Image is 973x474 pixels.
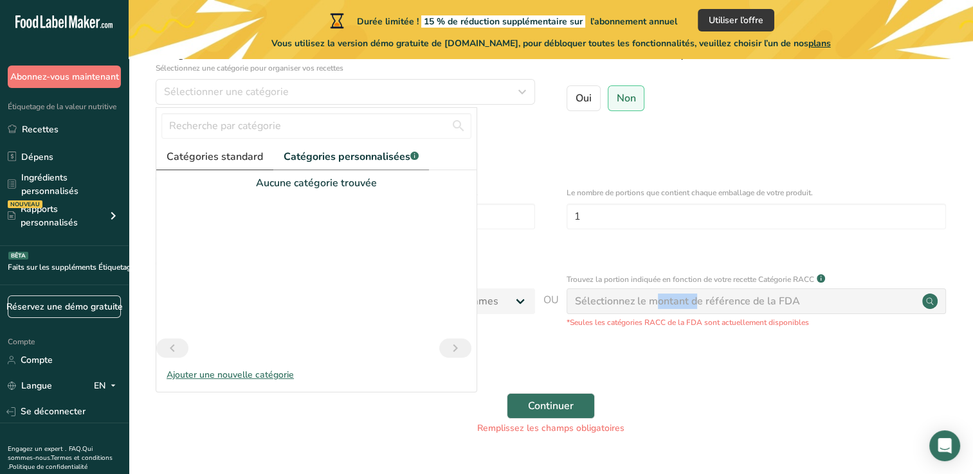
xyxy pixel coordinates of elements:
[156,175,477,191] div: Aucune catégorie trouvée
[575,294,800,309] div: Sélectionnez le montant de référence de la FDA
[8,66,121,88] button: Abonnez-vous maintenant
[590,15,677,28] span: l’abonnement annuel
[567,317,946,328] p: *Seules les catégories RACC de la FDA sont actuellement disponibles
[709,13,763,27] span: Utiliser l’offre
[21,150,53,164] font: Dépens
[21,202,105,229] font: Rapports personnalisés
[284,150,410,164] font: Catégories personnalisées
[8,453,113,471] a: Termes et conditions .
[156,62,535,74] p: Sélectionnez une catégorie pour organiser vos recettes
[421,15,585,28] span: 15 % de réduction supplémentaire sur
[10,70,119,83] span: Abonnez-vous maintenant
[8,444,66,453] a: Engagez un expert .
[8,444,93,462] a: Qui sommes-nous.
[439,338,471,358] a: Page suivante
[8,261,135,273] font: Faits sur les suppléments Étiquetage
[94,379,105,392] font: EN
[156,79,535,105] button: Sélectionner une catégorie
[157,421,945,435] div: Remplissez les champs obligatoires
[167,150,263,164] font: Catégories standard
[8,295,121,318] a: Réservez une démo gratuite
[156,338,188,358] a: Page précédente
[929,430,960,461] div: Ouvrez Intercom Messenger
[507,393,595,419] button: Continuer
[528,398,574,414] span: Continuer
[576,92,592,105] span: Oui
[21,353,53,367] font: Compte
[164,84,289,100] span: Sélectionner une catégorie
[357,15,677,28] font: Durée limitée !
[543,292,559,328] span: OU
[8,252,28,259] div: BÊTA
[616,92,635,105] span: Non
[698,9,774,31] button: Utiliser l’offre
[9,462,87,471] a: Politique de confidentialité
[8,200,42,208] div: NOUVEAU
[161,113,471,139] input: Recherche par catégorie
[21,379,52,392] font: Langue
[271,37,831,49] font: Vous utilisez la version démo gratuite de [DOMAIN_NAME], pour débloquer toutes les fonctionnalité...
[22,123,59,136] font: Recettes
[567,187,946,198] p: Le nombre de portions que contient chaque emballage de votre produit.
[21,171,121,198] font: Ingrédients personnalisés
[156,368,477,382] div: Ajouter une nouvelle catégorie
[69,444,82,453] a: FAQ.
[567,274,814,285] p: Trouvez la portion indiquée en fonction de votre recette Catégorie RACC
[21,405,86,418] font: Se déconnecter
[808,37,831,49] span: plans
